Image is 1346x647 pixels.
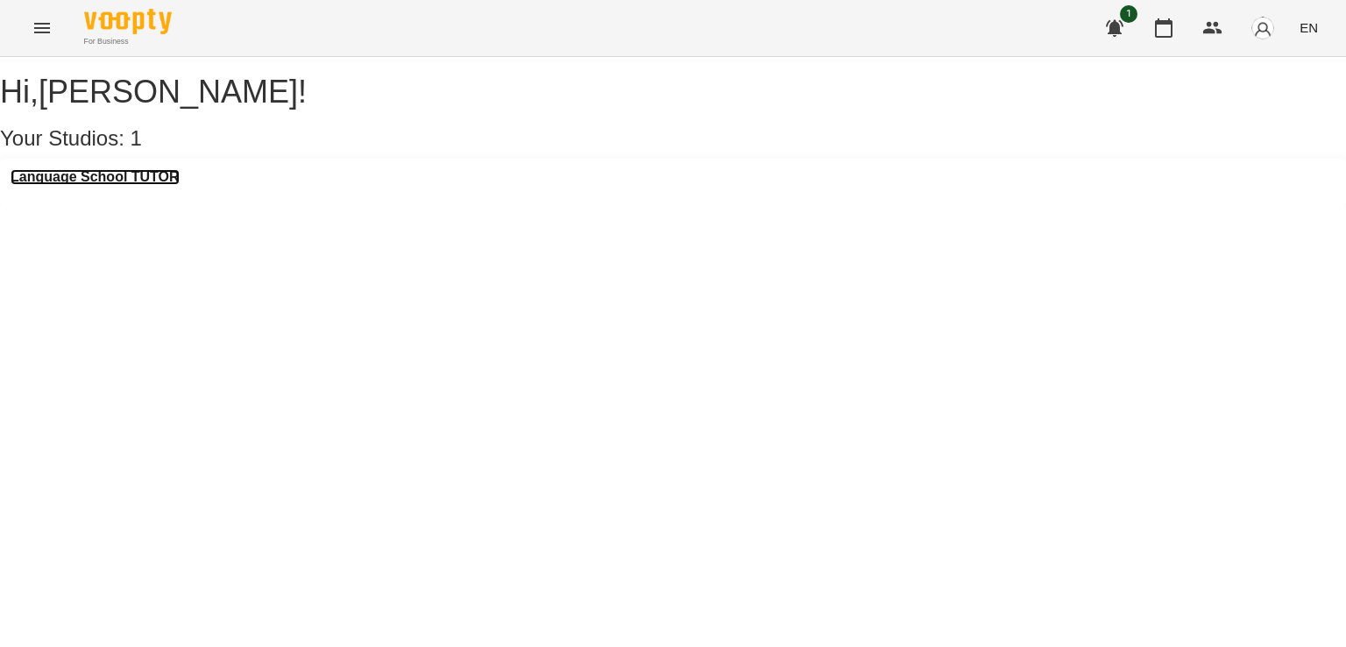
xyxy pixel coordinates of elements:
[84,36,172,47] span: For Business
[1293,11,1325,44] button: EN
[1120,5,1137,23] span: 1
[21,7,63,49] button: Menu
[84,9,172,34] img: Voopty Logo
[1250,16,1275,40] img: avatar_s.png
[11,169,180,185] a: Language School TUTOR
[1300,18,1318,37] span: EN
[131,126,142,150] span: 1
